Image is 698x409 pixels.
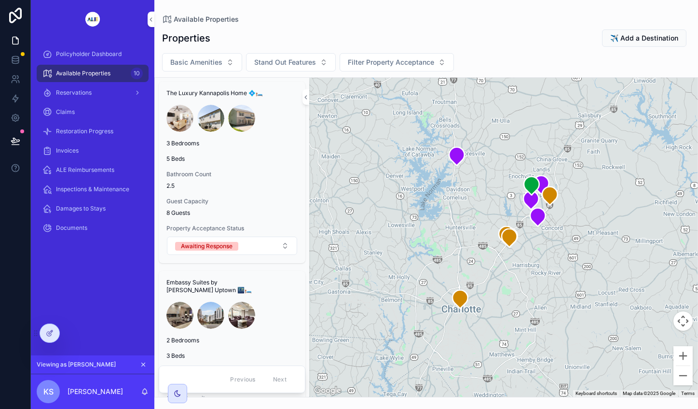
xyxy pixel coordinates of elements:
span: Restoration Progress [56,127,113,135]
a: Terms (opens in new tab) [681,391,695,396]
div: 10 [131,68,143,79]
span: 2.5 [166,182,298,190]
span: Documents [56,224,87,232]
a: ALE Reimbursements [37,161,149,179]
span: Policyholder Dashboard [56,50,122,58]
button: Select Button [162,53,242,71]
div: Awaiting Response [181,242,233,251]
div: scrollable content [31,39,154,249]
span: Basic Amenities [170,57,222,67]
span: The Luxury Kannapolis Home 💠🛏️ [166,89,298,97]
a: Available Properties [162,14,239,24]
a: Invoices [37,142,149,159]
a: Available Properties10 [37,65,149,82]
span: ALE Reimbursements [56,166,114,174]
a: Damages to Stays [37,200,149,217]
a: Restoration Progress [37,123,149,140]
button: Zoom in [673,346,693,366]
span: Map data ©2025 Google [623,391,675,396]
button: Select Button [246,53,336,71]
span: Available Properties [56,70,110,77]
span: Filter Property Acceptance [348,57,434,67]
button: Select Button [340,53,454,71]
a: Reservations [37,84,149,101]
span: ✈️ Add a Destination [610,33,678,43]
span: Bathroom Count [166,170,298,178]
button: Select Button [167,237,297,255]
span: Reservations [56,89,92,97]
span: 3 Bedrooms [166,140,298,147]
img: Google [312,384,343,397]
a: Documents [37,219,149,237]
span: Guest Capacity [166,197,298,205]
span: KS [43,386,54,397]
span: Guest Capacity [166,395,298,402]
a: Open this area in Google Maps (opens a new window) [312,384,343,397]
button: Zoom out [673,366,693,385]
span: Inspections & Maintenance [56,185,129,193]
span: 8 Guests [166,209,298,217]
span: 5 Beds [166,155,298,163]
span: 2 Bedrooms [166,337,298,344]
span: Damages to Stays [56,205,106,212]
a: Claims [37,103,149,121]
a: Inspections & Maintenance [37,181,149,198]
span: Property Acceptance Status [166,225,298,232]
span: Viewing as [PERSON_NAME] [37,361,116,368]
button: Map camera controls [673,311,693,331]
span: Embassy Suites by [PERSON_NAME] Uptown 🌃🛏️ [166,279,298,294]
span: Invoices [56,147,79,155]
img: App logo [78,12,108,27]
a: The Luxury Kannapolis Home 💠🛏️3 Bedrooms5 BedsBathroom Count2.5Guest Capacity8 GuestsProperty Acc... [159,82,305,263]
span: Claims [56,108,75,116]
button: Keyboard shortcuts [575,390,617,397]
a: Policyholder Dashboard [37,45,149,63]
button: ✈️ Add a Destination [602,29,686,47]
span: 3 Beds [166,352,298,360]
p: [PERSON_NAME] [68,387,123,396]
h1: Properties [162,31,210,45]
span: Stand Out Features [254,57,316,67]
span: Available Properties [174,14,239,24]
